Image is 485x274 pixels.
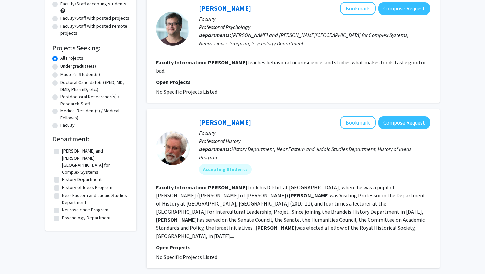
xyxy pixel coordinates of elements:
span: No Specific Projects Listed [156,254,217,261]
a: [PERSON_NAME] [199,4,251,12]
h2: Projects Seeking: [52,44,130,52]
b: Faculty Information: [156,184,206,191]
label: [PERSON_NAME] and [PERSON_NAME][GEOGRAPHIC_DATA] for Complex Systems [62,147,128,176]
label: Doctoral Candidate(s) (PhD, MD, DMD, PharmD, etc.) [60,79,130,93]
b: [PERSON_NAME] [256,224,296,231]
iframe: Chat [5,244,29,269]
fg-read-more: took his D.Phil. at [GEOGRAPHIC_DATA], where he was a pupil of [PERSON_NAME] ([PERSON_NAME] of [P... [156,184,425,239]
label: Postdoctoral Researcher(s) / Research Staff [60,93,130,107]
button: Add David Katz to Bookmarks [340,116,376,129]
label: Faculty/Staff with posted projects [60,15,129,22]
label: Undergraduate(s) [60,63,96,70]
p: Open Projects [156,243,430,251]
b: Departments: [199,32,231,38]
label: History of Ideas Program [62,184,112,191]
label: Faculty/Staff with posted remote projects [60,23,130,37]
button: Add Donald Katz to Bookmarks [340,2,376,15]
p: Open Projects [156,78,430,86]
h2: Department: [52,135,130,143]
b: [PERSON_NAME] [206,59,247,66]
span: No Specific Projects Listed [156,88,217,95]
label: All Projects [60,55,83,62]
p: Faculty [199,15,430,23]
p: Professor of Psychology [199,23,430,31]
label: Neuroscience Program [62,206,108,213]
span: [PERSON_NAME] and [PERSON_NAME][GEOGRAPHIC_DATA] for Complex Systems, Neuroscience Program, Psych... [199,32,409,47]
label: Faculty [60,121,75,129]
b: [PERSON_NAME] [206,184,247,191]
p: Faculty [199,129,430,137]
label: Faculty/Staff accepting students [60,0,126,7]
a: [PERSON_NAME] [199,118,251,127]
button: Compose Request to David Katz [378,116,430,129]
label: History Department [62,176,102,183]
button: Compose Request to Donald Katz [378,2,430,15]
fg-read-more: teaches behavioral neuroscience, and studies what makes foods taste good or bad. [156,59,426,74]
b: [PERSON_NAME] [289,192,330,199]
span: History Department, Near Eastern and Judaic Studies Department, History of Ideas Program [199,146,411,161]
p: Professor of History [199,137,430,145]
label: Medical Resident(s) / Medical Fellow(s) [60,107,130,121]
b: [PERSON_NAME] [156,216,197,223]
mat-chip: Accepting Students [199,164,252,175]
label: Near Eastern and Judaic Studies Department [62,192,128,206]
label: Psychology Department [62,214,111,221]
b: Departments: [199,146,231,153]
b: Faculty Information: [156,59,206,66]
label: Master's Student(s) [60,71,100,78]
